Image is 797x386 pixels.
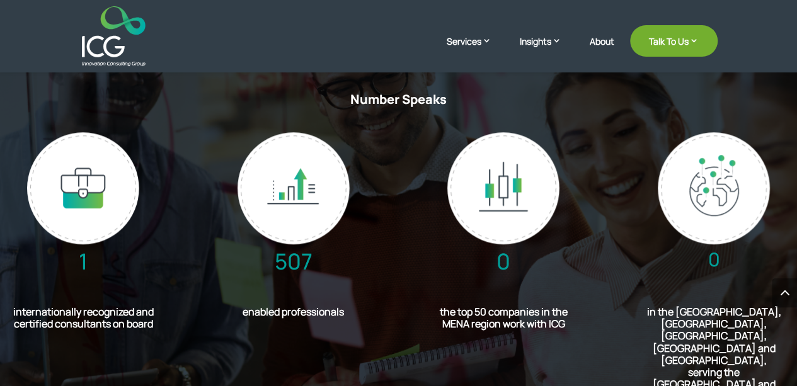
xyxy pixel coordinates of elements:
[587,250,797,386] iframe: Chat Widget
[238,132,350,244] img: trained professionals
[520,35,574,66] a: Insights
[82,6,146,66] img: ICG
[439,306,568,336] h2: the top 50 companies in the MENA region work with ICG
[80,92,718,113] h3: Number Speaks
[708,246,720,272] span: 0
[590,37,614,66] a: About
[447,35,504,66] a: Services
[447,132,559,244] img: supported companies
[79,246,88,276] span: 1
[275,246,312,276] span: 507
[27,132,139,244] img: certified trainers
[658,132,770,244] img: globe_icon_exact
[241,306,345,324] h2: enabled professionals
[630,25,718,57] a: Talk To Us
[496,246,510,276] span: 0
